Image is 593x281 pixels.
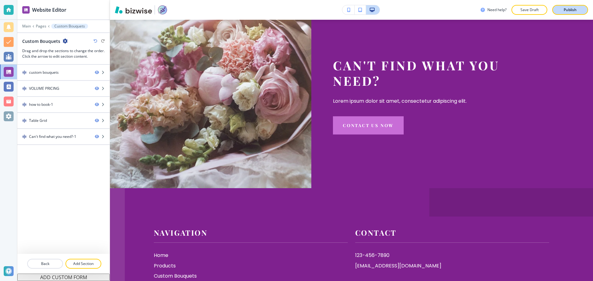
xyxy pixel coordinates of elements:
button: contact us now [333,116,404,134]
div: DragTable Grid [17,113,110,128]
p: Can't find what you need? [333,58,521,89]
img: Drag [22,86,27,91]
a: [EMAIL_ADDRESS][DOMAIN_NAME] [355,262,441,270]
p: Custom Bouquets [54,24,85,28]
img: Drag [22,118,27,123]
button: Save Draft [511,5,547,15]
img: Drag [22,102,27,107]
button: Back [27,259,63,269]
a: 123-456-7890 [355,251,389,259]
img: Drag [22,70,27,75]
button: ADD CUSTOM FORM [17,274,110,281]
p: Add Section [66,261,101,267]
p: Custom Bouquets [154,272,348,280]
div: custom bouquets [29,70,59,75]
div: VOLUME PRICING [29,86,59,91]
img: editor icon [22,6,30,14]
h3: Drag and drop the sections to change the order. Click the arrow to edit section content. [22,48,105,59]
p: Products [154,262,348,270]
strong: Navigation [154,228,207,238]
h2: Website Editor [32,6,66,14]
h2: Custom Bouquets [22,38,60,44]
p: Home [154,251,348,259]
div: Table Grid [29,118,47,123]
div: DragVOLUME PRICING [17,81,110,96]
img: Drag [22,134,27,139]
div: DragCan't find what you need?-1 [17,129,110,144]
strong: Contact [355,228,397,238]
img: Bizwise Logo [115,6,152,14]
p: Save Draft [519,7,539,13]
button: Publish [552,5,588,15]
div: Draghow to book-1 [17,97,110,112]
div: how to book-1 [29,102,53,107]
button: Pages [36,24,46,28]
div: Dragcustom bouquets [17,65,110,80]
p: Back [28,261,62,267]
p: Lorem ipsum dolor sit amet, consectetur adipiscing elit. [333,97,521,105]
h3: Need help? [487,7,507,13]
div: Can't find what you need?-1 [29,134,76,139]
img: Your Logo [158,5,167,15]
button: Custom Bouquets [51,24,88,29]
button: Main [22,24,31,28]
p: Publish [564,7,577,13]
button: Add Section [65,259,101,269]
